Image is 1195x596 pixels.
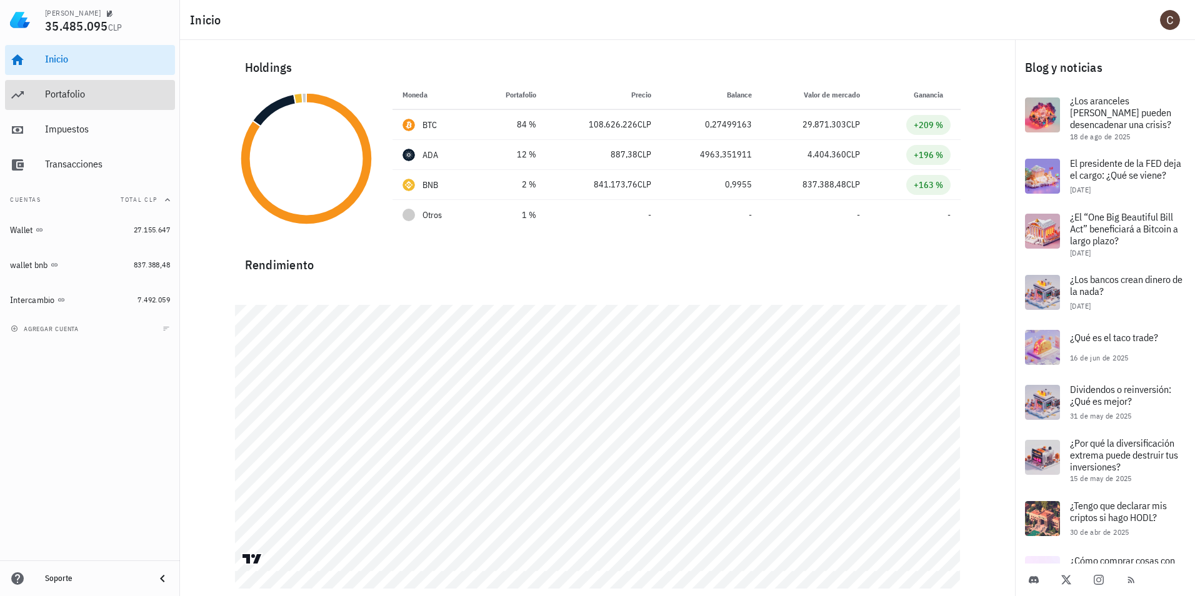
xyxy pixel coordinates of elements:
[1015,87,1195,149] a: ¿Los aranceles [PERSON_NAME] pueden desencadenar una crisis? 18 de ago de 2025
[45,53,170,65] div: Inicio
[5,185,175,215] button: CuentasTotal CLP
[45,8,101,18] div: [PERSON_NAME]
[45,123,170,135] div: Impuestos
[1070,353,1129,362] span: 16 de jun de 2025
[402,119,415,131] div: BTC-icon
[1160,10,1180,30] div: avatar
[802,119,846,130] span: 29.871.303
[5,150,175,180] a: Transacciones
[1015,149,1195,204] a: El presidente de la FED deja el cargo: ¿Qué se viene? [DATE]
[846,179,860,190] span: CLP
[914,149,943,161] div: +196 %
[5,285,175,315] a: Intercambio 7.492.059
[802,179,846,190] span: 837.388,48
[947,209,951,221] span: -
[1070,474,1132,483] span: 15 de may de 2025
[45,88,170,100] div: Portafolio
[1070,132,1131,141] span: 18 de ago de 2025
[914,90,951,99] span: Ganancia
[485,209,536,222] div: 1 %
[637,119,651,130] span: CLP
[1015,265,1195,320] a: ¿Los bancos crean dinero de la nada? [DATE]
[422,149,439,161] div: ADA
[5,45,175,75] a: Inicio
[846,149,860,160] span: CLP
[1015,430,1195,491] a: ¿Por qué la diversificación extrema puede destruir tus inversiones? 15 de may de 2025
[1070,185,1091,194] span: [DATE]
[1070,94,1171,131] span: ¿Los aranceles [PERSON_NAME] pueden desencadenar una crisis?
[134,260,170,269] span: 837.388,48
[121,196,157,204] span: Total CLP
[10,260,48,271] div: wallet bnb
[422,209,442,222] span: Otros
[5,115,175,145] a: Impuestos
[762,80,870,110] th: Valor de mercado
[45,17,108,34] span: 35.485.095
[422,119,437,131] div: BTC
[392,80,476,110] th: Moneda
[235,47,961,87] div: Holdings
[1070,437,1178,473] span: ¿Por qué la diversificación extrema puede destruir tus inversiones?
[45,574,145,584] div: Soporte
[914,179,943,191] div: +163 %
[13,325,79,333] span: agregar cuenta
[671,178,752,191] div: 0,9955
[10,10,30,30] img: LedgiFi
[10,295,55,305] div: Intercambio
[190,10,226,30] h1: Inicio
[402,149,415,161] div: ADA-icon
[1015,204,1195,265] a: ¿El “One Big Beautiful Bill Act” beneficiará a Bitcoin a largo plazo? [DATE]
[241,553,263,565] a: Charting by TradingView
[45,158,170,170] div: Transacciones
[10,225,33,236] div: Wallet
[594,179,637,190] span: 841.173,76
[1070,301,1091,310] span: [DATE]
[134,225,170,234] span: 27.155.647
[402,179,415,191] div: BNB-icon
[485,148,536,161] div: 12 %
[1070,527,1129,537] span: 30 de abr de 2025
[1070,211,1178,247] span: ¿El “One Big Beautiful Bill Act” beneficiará a Bitcoin a largo plazo?
[661,80,762,110] th: Balance
[1015,491,1195,546] a: ¿Tengo que declarar mis criptos si hago HODL? 30 de abr de 2025
[1015,320,1195,375] a: ¿Qué es el taco trade? 16 de jun de 2025
[637,149,651,160] span: CLP
[857,209,860,221] span: -
[5,215,175,245] a: Wallet 27.155.647
[611,149,637,160] span: 887,38
[1070,411,1132,420] span: 31 de may de 2025
[637,179,651,190] span: CLP
[846,119,860,130] span: CLP
[137,295,170,304] span: 7.492.059
[235,245,961,275] div: Rendimiento
[749,209,752,221] span: -
[914,119,943,131] div: +209 %
[1015,375,1195,430] a: Dividendos o reinversión: ¿Qué es mejor? 31 de may de 2025
[422,179,439,191] div: BNB
[485,178,536,191] div: 2 %
[5,250,175,280] a: wallet bnb 837.388,48
[1070,499,1167,524] span: ¿Tengo que declarar mis criptos si hago HODL?
[589,119,637,130] span: 108.626.226
[1070,383,1171,407] span: Dividendos o reinversión: ¿Qué es mejor?
[807,149,846,160] span: 4.404.360
[1070,157,1181,181] span: El presidente de la FED deja el cargo: ¿Qué se viene?
[7,322,84,335] button: agregar cuenta
[475,80,546,110] th: Portafolio
[1070,248,1091,257] span: [DATE]
[5,80,175,110] a: Portafolio
[671,148,752,161] div: 4963,351911
[108,22,122,33] span: CLP
[1070,331,1158,344] span: ¿Qué es el taco trade?
[546,80,662,110] th: Precio
[1015,47,1195,87] div: Blog y noticias
[1070,273,1182,297] span: ¿Los bancos crean dinero de la nada?
[648,209,651,221] span: -
[671,118,752,131] div: 0,27499163
[485,118,536,131] div: 84 %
